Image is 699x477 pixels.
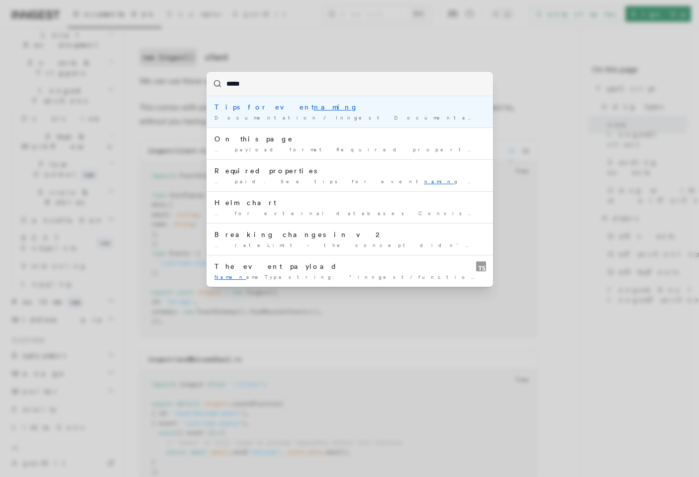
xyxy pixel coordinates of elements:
span: / [323,115,332,120]
div: On this page [214,134,485,144]
div: … rateLimit - the concept didn't quite match the g [214,241,485,249]
div: Breaking changes in v2 [214,230,485,239]
mark: Namen [214,274,246,280]
span: Inngest Documentation [336,115,499,120]
div: … paid. See tips for event g below. data contains any … [214,178,485,185]
div: Helm chart [214,198,485,208]
span: Documentation [214,115,319,120]
mark: namin [314,103,352,111]
div: … payload format Required properties Optional properties Tips for event g [214,146,485,153]
div: The event payload [214,261,485,271]
div: Required properties [214,166,485,176]
div: ameTypestring: "inngest/function.failed"DescriptionThe inngest/ event prefix … [214,273,485,281]
mark: namin [424,178,454,184]
div: … for external databases Consistent resource g across all environments regardless … [214,210,485,217]
div: Tips for event g [214,102,485,112]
